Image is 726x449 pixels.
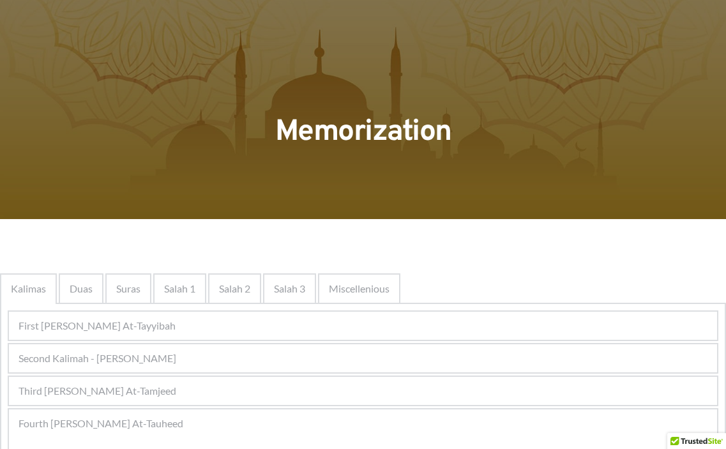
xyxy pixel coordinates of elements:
[19,416,183,431] span: Fourth [PERSON_NAME] At-Tauheed
[219,281,250,296] span: Salah 2
[329,281,389,296] span: Miscellenious
[116,281,140,296] span: Suras
[19,383,176,399] span: Third [PERSON_NAME] At-Tamjeed
[11,281,46,296] span: Kalimas
[275,114,451,151] span: Memorization
[164,281,195,296] span: Salah 1
[19,351,176,366] span: Second Kalimah - [PERSON_NAME]
[19,318,176,333] span: First [PERSON_NAME] At-Tayyibah
[274,281,305,296] span: Salah 3
[70,281,93,296] span: Duas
